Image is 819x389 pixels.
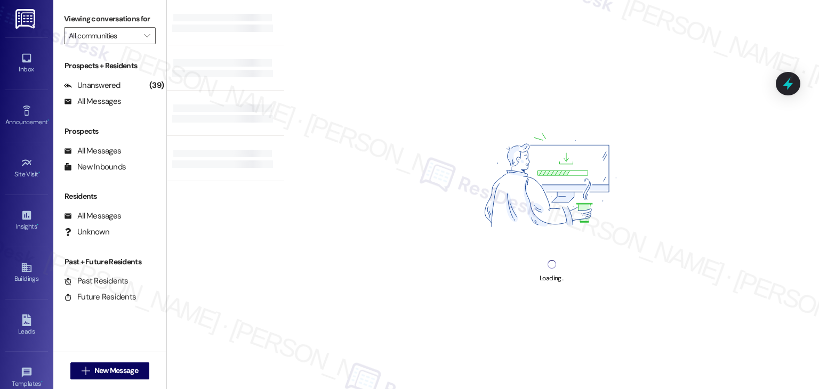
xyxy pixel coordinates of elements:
div: All Messages [64,96,121,107]
div: Past + Future Residents [53,256,166,268]
a: Inbox [5,49,48,78]
a: Leads [5,311,48,340]
div: Unanswered [64,80,121,91]
label: Viewing conversations for [64,11,156,27]
a: Insights • [5,206,48,235]
span: • [38,169,40,176]
div: Future Residents [64,291,136,303]
a: Site Visit • [5,154,48,183]
a: Buildings [5,258,48,287]
span: • [41,378,43,386]
div: Prospects + Residents [53,60,166,71]
img: ResiDesk Logo [15,9,37,29]
span: New Message [94,365,138,376]
div: Unknown [64,226,109,238]
span: • [47,117,49,124]
i:  [82,367,90,375]
div: Loading... [540,273,564,284]
input: All communities [69,27,139,44]
div: New Inbounds [64,161,126,173]
div: All Messages [64,145,121,157]
span: • [37,221,38,229]
button: New Message [70,362,149,379]
i:  [144,31,150,40]
div: All Messages [64,210,121,222]
div: Prospects [53,126,166,137]
div: Residents [53,191,166,202]
div: (39) [147,77,166,94]
div: Past Residents [64,275,129,287]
